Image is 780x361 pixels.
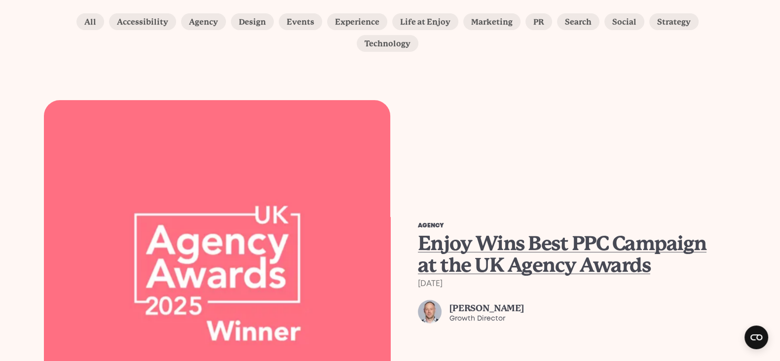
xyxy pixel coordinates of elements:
img: Si Muddell [418,300,442,324]
label: Accessibility [109,13,176,30]
label: Strategy [649,13,699,30]
label: Social [604,13,644,30]
label: Events [279,13,322,30]
label: Marketing [463,13,520,30]
div: Growth Director [449,314,524,324]
label: All [76,13,104,30]
label: Life at Enjoy [392,13,458,30]
div: [DATE] [418,280,709,288]
label: PR [525,13,552,30]
div: Agency [418,223,709,229]
label: Experience [327,13,387,30]
div: [PERSON_NAME] [449,302,524,314]
label: Technology [357,35,418,52]
span: Enjoy Wins Best PPC Campaign at the UK Agency Awards [418,232,706,277]
label: Search [557,13,599,30]
label: Design [231,13,274,30]
button: Open CMP widget [744,325,768,349]
label: Agency [181,13,226,30]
